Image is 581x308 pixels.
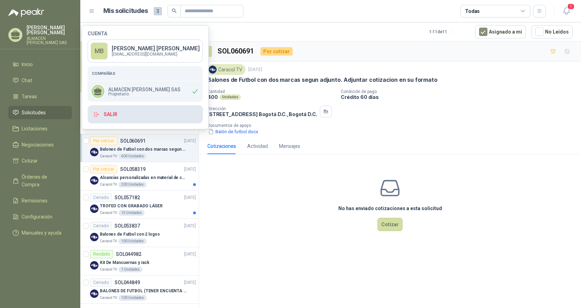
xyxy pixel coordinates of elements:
div: MB [91,43,108,59]
div: 15 Unidades [118,210,145,216]
a: Por cotizarSOL058319[DATE] Company LogoAlcancías personalizadas en material de cerámica (VER ADJU... [80,162,199,191]
span: 3 [154,7,162,15]
a: Negociaciones [8,138,72,151]
p: Cantidad [207,89,335,94]
img: Company Logo [90,289,98,298]
a: Licitaciones [8,122,72,135]
p: [DATE] [184,279,196,286]
a: Cotizar [8,154,72,167]
div: 100 Unidades [118,295,147,301]
p: [DATE] [184,223,196,229]
p: [DATE] [184,138,196,144]
img: Company Logo [90,176,98,185]
a: Remisiones [8,194,72,207]
img: Company Logo [90,233,98,241]
button: Cotizar [377,218,403,231]
img: Company Logo [90,148,98,156]
div: Mensajes [279,142,300,150]
div: Cerrado [90,193,112,202]
a: CerradoSOL044849[DATE] Company LogoBALONES DE FUTBOL (TENER ENCUENTA EL ADJUNTO, SI ALCANZAN O NO... [80,275,199,304]
span: 1 [567,3,575,10]
p: BALONES DE FUTBOL (TENER ENCUENTA EL ADJUNTO, SI ALCANZAN O NO) [100,288,187,294]
p: [PERSON_NAME] [PERSON_NAME] [27,25,72,35]
h1: Mis solicitudes [103,6,148,16]
a: CerradoSOL053837[DATE] Company LogoBalones de Futbol con 2 logosCaracol TV100 Unidades [80,219,199,247]
p: Alcancías personalizadas en material de cerámica (VER ADJUNTO) [100,174,187,181]
div: Por cotizar [90,165,117,173]
div: Recibido [90,250,113,258]
span: Órdenes de Compra [22,173,65,188]
span: Licitaciones [22,125,47,132]
span: Cotizar [22,157,38,165]
a: RecibidoSOL044982[DATE] Company LogoKit De Mancuernas y rackCaracol TV1 Unidades [80,247,199,275]
div: Todas [465,7,480,15]
p: [DATE] [184,251,196,258]
p: Crédito 60 días [341,94,578,100]
div: Por cotizar [90,137,117,145]
p: Kit De Mancuernas y rack [100,259,149,266]
p: Caracol TV [100,153,117,159]
a: Manuales y ayuda [8,226,72,239]
h4: Cuenta [88,31,203,36]
button: 1 [560,5,573,17]
p: Balones de Futbol con dos marcas segun adjunto. Adjuntar cotizacion en su formato [207,76,437,84]
p: SOL044982 [116,252,141,257]
p: Documentos de apoyo [207,123,578,128]
div: ALMACEN [PERSON_NAME] SASPropietario [88,81,203,102]
p: Caracol TV [100,210,117,216]
span: Configuración [22,213,52,221]
p: TROFEO CON GRABADO LÁSER [100,203,163,209]
a: Tareas [8,90,72,103]
span: Inicio [22,60,33,68]
div: 1 Unidades [118,267,142,272]
div: Unidades [219,94,241,100]
div: Actividad [247,142,268,150]
p: Caracol TV [100,295,117,301]
div: 1 - 11 de 11 [429,26,470,37]
span: Tareas [22,93,37,100]
p: [DATE] [184,166,196,173]
h3: SOL060691 [218,46,255,57]
button: Asignado a mi [475,25,526,38]
a: Inicio [8,58,72,71]
span: Remisiones [22,197,47,205]
img: Logo peakr [8,8,44,17]
span: Negociaciones [22,141,54,149]
button: No Leídos [531,25,573,38]
a: Solicitudes [8,106,72,119]
p: Condición de pago [341,89,578,94]
p: [PERSON_NAME] [PERSON_NAME] [112,46,200,51]
img: Company Logo [90,261,98,270]
span: Propietario [108,92,181,96]
p: SOL044849 [115,280,140,285]
h5: Compañías [92,70,199,77]
p: 400 [207,94,218,100]
p: SOL057182 [115,195,140,200]
a: MB[PERSON_NAME] [PERSON_NAME][EMAIL_ADDRESS][DOMAIN_NAME] [88,40,203,63]
div: Cotizaciones [207,142,236,150]
div: 100 Unidades [118,238,147,244]
a: CerradoSOL057182[DATE] Company LogoTROFEO CON GRABADO LÁSERCaracol TV15 Unidades [80,191,199,219]
span: Solicitudes [22,109,46,116]
span: Chat [22,77,32,84]
p: Caracol TV [100,182,117,187]
a: Por cotizarSOL060691[DATE] Company LogoBalones de Futbol con dos marcas segun adjunto. Adjuntar c... [80,134,199,162]
button: Balón de futbol.docx [207,128,259,135]
div: Cerrado [90,278,112,287]
button: Salir [88,105,203,123]
p: [STREET_ADDRESS] Bogotá D.C. , Bogotá D.C. [207,111,317,117]
h3: No has enviado cotizaciones a esta solicitud [338,205,442,212]
div: Cerrado [90,222,112,230]
p: Caracol TV [100,267,117,272]
a: Órdenes de Compra [8,170,72,191]
p: Balones de Futbol con 2 logos [100,231,160,238]
span: Manuales y ayuda [22,229,61,237]
p: ALMACEN [PERSON_NAME] SAS [108,87,181,92]
div: Por cotizar [260,47,293,56]
p: SOL060691 [120,138,146,143]
a: Configuración [8,210,72,223]
p: [DATE] [248,66,262,73]
p: Caracol TV [100,238,117,244]
p: Dirección [207,106,317,111]
p: [EMAIL_ADDRESS][DOMAIN_NAME] [112,52,200,56]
